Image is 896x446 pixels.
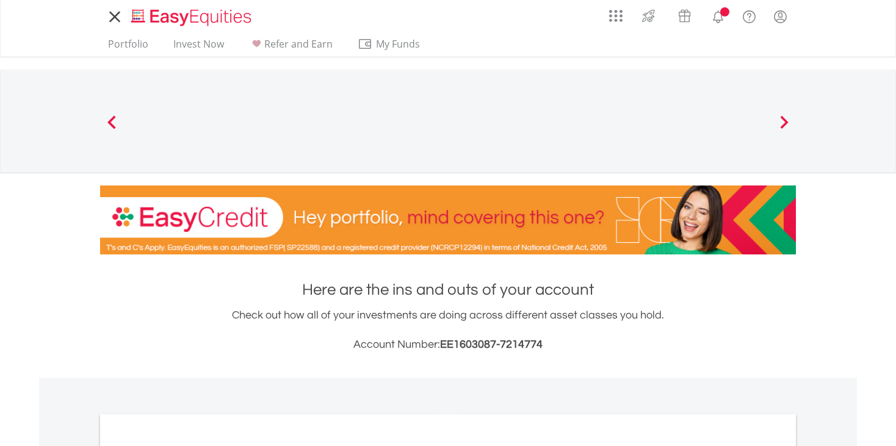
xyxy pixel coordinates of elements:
a: Invest Now [168,38,229,57]
img: EasyEquities_Logo.png [129,7,256,27]
a: Portfolio [103,38,153,57]
span: Refer and Earn [264,37,333,51]
div: Check out how all of your investments are doing across different asset classes you hold. [100,307,796,353]
a: Home page [126,3,256,27]
h3: Account Number: [100,336,796,353]
span: EE1603087-7214774 [440,339,543,350]
h1: Here are the ins and outs of your account [100,279,796,301]
span: My Funds [358,36,438,52]
a: Vouchers [667,3,703,26]
a: AppsGrid [601,3,630,23]
img: grid-menu-icon.svg [609,9,623,23]
a: Refer and Earn [244,38,338,57]
img: EasyCredit Promotion Banner [100,185,796,254]
img: vouchers-v2.svg [674,6,695,26]
img: thrive-v2.svg [638,6,659,26]
a: My Profile [765,3,796,30]
a: FAQ's and Support [734,3,765,27]
a: Notifications [703,3,734,27]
